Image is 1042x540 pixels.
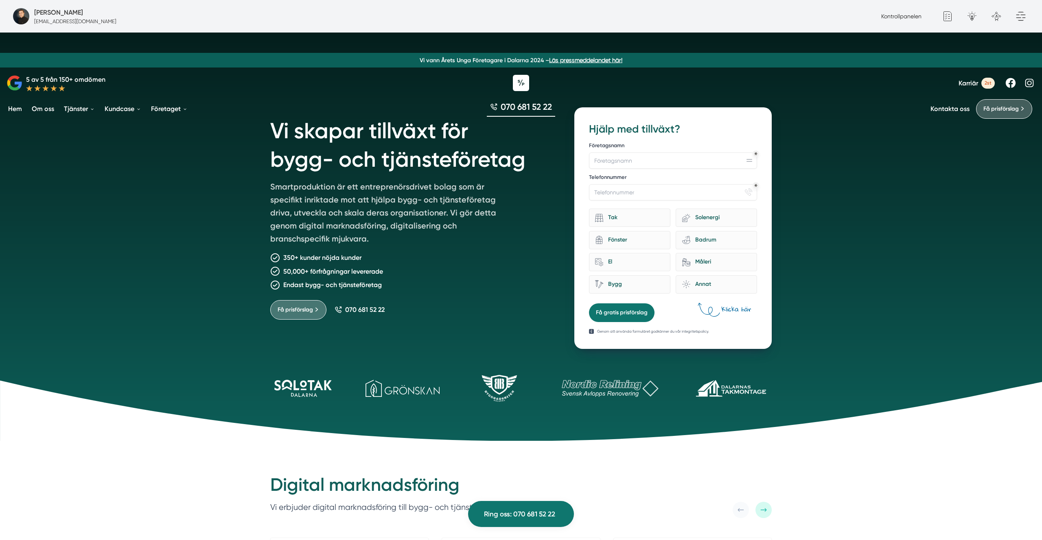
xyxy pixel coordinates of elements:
[103,98,143,119] a: Kundcase
[589,174,757,183] label: Telefonnummer
[754,184,757,187] div: Obligatoriskt
[62,98,96,119] a: Tjänster
[283,253,361,263] p: 350+ kunder nöjda kunder
[589,142,757,151] label: Företagsnamn
[13,8,29,24] img: foretagsbild-pa-smartproduktion-ett-foretag-i-dalarnas-lan-2023.jpg
[881,13,922,20] a: Kontrollpanelen
[487,101,555,117] a: 070 681 52 22
[484,509,555,520] span: Ring oss: 070 681 52 22
[149,98,189,119] a: Företaget
[270,107,555,180] h1: Vi skapar tillväxt för bygg- och tjänsteföretag
[549,57,622,63] a: Läs pressmeddelandet här!
[270,300,326,320] a: Få prisförslag
[335,306,385,314] a: 070 681 52 22
[270,473,506,501] h2: Digital marknadsföring
[976,99,1032,119] a: Få prisförslag
[597,329,709,334] p: Genom att använda formuläret godkänner du vår integritetspolicy.
[30,98,56,119] a: Om oss
[3,56,1039,64] p: Vi vann Årets Unga Företagare i Dalarna 2024 –
[468,501,574,527] a: Ring oss: 070 681 52 22
[283,280,382,290] p: Endast bygg- och tjänsteföretag
[278,305,313,314] span: Få prisförslag
[589,122,757,137] h3: Hjälp med tillväxt?
[501,101,552,113] span: 070 681 52 22
[283,266,383,277] p: 50,000+ förfrågningar levererade
[589,184,757,200] input: Telefonnummer
[589,152,757,169] input: Företagsnamn
[930,105,970,113] a: Kontakta oss
[7,98,24,119] a: Hem
[270,501,506,514] p: Vi erbjuder digital marknadsföring till bygg- och tjänsteföretag.
[959,79,978,87] span: Karriär
[34,7,83,17] h5: Super Administratör
[981,78,995,89] span: 2st
[959,78,995,89] a: Karriär 2st
[34,17,116,25] p: [EMAIL_ADDRESS][DOMAIN_NAME]
[270,180,505,248] p: Smartproduktion är ett entreprenörsdrivet bolag som är specifikt inriktade mot att hjälpa bygg- o...
[345,306,385,314] span: 070 681 52 22
[26,74,105,85] p: 5 av 5 från 150+ omdömen
[754,152,757,155] div: Obligatoriskt
[589,303,655,322] button: Få gratis prisförslag
[983,105,1019,113] span: Få prisförslag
